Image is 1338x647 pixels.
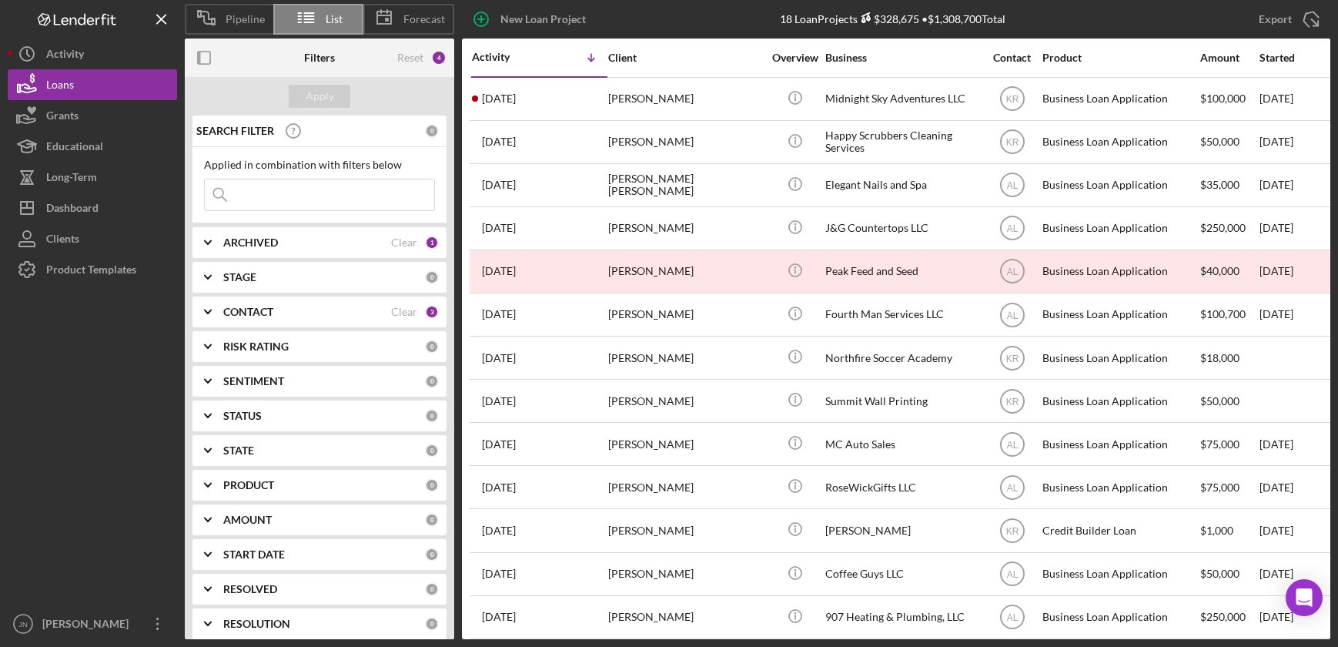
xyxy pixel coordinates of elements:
[425,409,439,423] div: 0
[425,340,439,354] div: 0
[1259,165,1329,206] div: [DATE]
[223,271,256,283] b: STAGE
[1006,310,1018,320] text: AL
[1259,597,1329,638] div: [DATE]
[289,85,350,108] button: Apply
[1005,353,1019,364] text: KR
[8,100,177,131] button: Grants
[482,179,516,191] time: 2025-10-02 20:35
[1259,4,1292,35] div: Export
[1200,92,1246,105] span: $100,000
[482,568,516,580] time: 2025-09-24 18:31
[1200,524,1233,537] span: $1,000
[46,162,97,196] div: Long-Term
[38,608,139,643] div: [PERSON_NAME]
[608,251,762,292] div: [PERSON_NAME]
[825,510,979,551] div: [PERSON_NAME]
[482,352,516,364] time: 2025-10-01 17:36
[46,254,136,289] div: Product Templates
[766,52,824,64] div: Overview
[608,165,762,206] div: [PERSON_NAME] [PERSON_NAME]
[825,467,979,508] div: RoseWickGifts LLC
[1200,221,1246,234] span: $250,000
[223,514,272,526] b: AMOUNT
[482,395,516,407] time: 2025-09-30 19:51
[1259,510,1329,551] div: [DATE]
[472,51,540,63] div: Activity
[1005,137,1019,148] text: KR
[1200,307,1246,320] span: $100,700
[391,236,417,249] div: Clear
[397,52,423,64] div: Reset
[825,380,979,421] div: Summit Wall Printing
[1042,424,1196,464] div: Business Loan Application
[500,4,586,35] div: New Loan Project
[8,162,177,193] button: Long-Term
[1259,122,1329,163] div: [DATE]
[226,13,265,25] span: Pipeline
[425,548,439,562] div: 0
[1200,567,1239,580] span: $50,000
[304,52,335,64] b: Filters
[1006,612,1018,623] text: AL
[1200,52,1258,64] div: Amount
[1200,178,1239,191] span: $35,000
[46,39,84,73] div: Activity
[1042,467,1196,508] div: Business Loan Application
[1200,135,1239,148] span: $50,000
[825,337,979,378] div: Northfire Soccer Academy
[825,597,979,638] div: 907 Heating & Plumbing, LLC
[425,270,439,284] div: 0
[8,39,177,69] a: Activity
[608,467,762,508] div: [PERSON_NAME]
[223,618,290,630] b: RESOLUTION
[18,620,28,629] text: JN
[1042,380,1196,421] div: Business Loan Application
[46,100,79,135] div: Grants
[825,554,979,595] div: Coffee Guys LLC
[223,375,284,387] b: SENTIMENT
[223,548,285,561] b: START DATE
[223,306,273,318] b: CONTACT
[425,374,439,388] div: 0
[482,308,516,320] time: 2025-10-01 23:03
[608,79,762,119] div: [PERSON_NAME]
[780,12,1005,25] div: 18 Loan Projects • $1,308,700 Total
[1042,79,1196,119] div: Business Loan Application
[482,525,516,537] time: 2025-09-25 17:17
[1200,610,1246,623] span: $250,000
[223,410,262,422] b: STATUS
[1200,481,1239,494] span: $75,000
[425,124,439,138] div: 0
[1042,52,1196,64] div: Product
[608,510,762,551] div: [PERSON_NAME]
[1042,122,1196,163] div: Business Loan Application
[825,79,979,119] div: Midnight Sky Adventures LLC
[482,611,516,623] time: 2025-09-22 23:37
[1042,554,1196,595] div: Business Loan Application
[1259,251,1329,292] div: [DATE]
[825,165,979,206] div: Elegant Nails and Spa
[608,554,762,595] div: [PERSON_NAME]
[608,122,762,163] div: [PERSON_NAME]
[1259,424,1329,464] div: [DATE]
[1006,267,1018,277] text: AL
[825,424,979,464] div: MC Auto Sales
[1042,510,1196,551] div: Credit Builder Loan
[46,193,99,227] div: Dashboard
[425,617,439,631] div: 0
[1259,208,1329,249] div: [DATE]
[1200,437,1239,451] span: $75,000
[425,236,439,250] div: 1
[8,131,177,162] button: Educational
[608,52,762,64] div: Client
[1005,396,1019,407] text: KR
[1006,569,1018,580] text: AL
[431,50,447,65] div: 4
[482,222,516,234] time: 2025-10-02 18:22
[1259,294,1329,335] div: [DATE]
[1005,94,1019,105] text: KR
[8,193,177,223] a: Dashboard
